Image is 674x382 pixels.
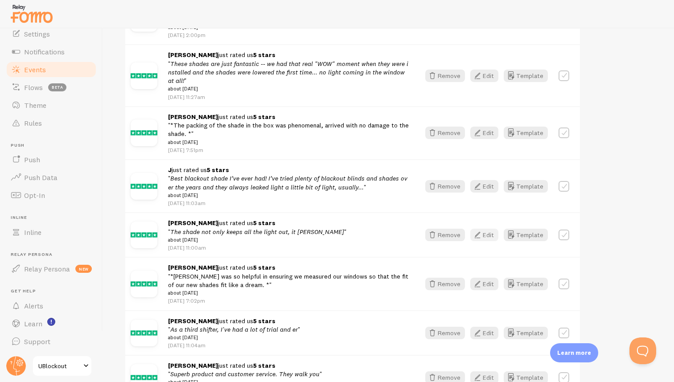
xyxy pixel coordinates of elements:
[168,51,409,93] span: just rated us " "
[168,113,218,121] strong: [PERSON_NAME]
[504,278,548,290] button: Template
[5,260,97,278] a: Relay Persona new
[5,151,97,168] a: Push
[24,155,40,164] span: Push
[470,70,498,82] button: Edit
[24,191,45,200] span: Opt-In
[168,191,409,199] small: about [DATE]
[470,70,504,82] a: Edit
[168,361,218,370] strong: [PERSON_NAME]
[5,315,97,333] a: Learn
[11,143,97,148] span: Push
[9,2,54,25] img: fomo-relay-logo-orange.svg
[11,252,97,258] span: Relay Persona
[24,319,42,328] span: Learn
[470,327,504,339] a: Edit
[504,327,548,339] button: Template
[253,317,275,325] strong: 5 stars
[131,222,157,248] img: star.svg
[170,370,320,378] em: Superb product and customer service. They walk you
[5,114,97,132] a: Rules
[168,317,218,325] strong: [PERSON_NAME]
[557,349,591,357] p: Learn more
[5,78,97,96] a: Flows beta
[425,70,465,82] button: Remove
[168,31,409,39] p: [DATE] 2:00pm
[470,229,504,241] a: Edit
[470,278,504,290] a: Edit
[24,119,42,127] span: Rules
[168,93,409,101] p: [DATE] 11:27am
[170,325,298,333] em: As a third shifter, I've had a lot of trial and er
[24,47,65,56] span: Notifications
[131,320,157,346] img: star.svg
[168,166,409,199] span: just rated us " "
[168,317,300,342] span: just rated us " "
[24,173,58,182] span: Push Data
[470,278,498,290] button: Edit
[168,219,346,244] span: just rated us " "
[5,96,97,114] a: Theme
[629,337,656,364] iframe: Help Scout Beacon - Open
[504,70,548,82] button: Template
[470,327,498,339] button: Edit
[168,138,409,146] small: about [DATE]
[425,229,465,241] button: Remove
[5,25,97,43] a: Settings
[11,288,97,294] span: Get Help
[207,166,229,174] strong: 5 stars
[253,113,275,121] strong: 5 stars
[504,127,548,139] button: Template
[168,219,218,227] strong: [PERSON_NAME]
[5,43,97,61] a: Notifications
[504,180,548,193] button: Template
[253,219,275,227] strong: 5 stars
[425,327,465,339] button: Remove
[24,337,50,346] span: Support
[24,65,46,74] span: Events
[131,271,157,297] img: star.svg
[504,229,548,241] button: Template
[470,180,498,193] button: Edit
[425,127,465,139] button: Remove
[425,180,465,193] button: Remove
[24,83,43,92] span: Flows
[168,236,346,244] small: about [DATE]
[253,263,275,271] strong: 5 stars
[48,83,66,91] span: beta
[470,180,504,193] a: Edit
[470,229,498,241] button: Edit
[168,113,409,146] span: just rated us "*The packing of the shade in the box was phenomenal, arrived with no damage to the...
[5,61,97,78] a: Events
[253,361,275,370] strong: 5 stars
[168,341,300,349] p: [DATE] 11:04am
[425,278,465,290] button: Remove
[168,85,409,93] small: about [DATE]
[170,228,344,236] em: The shade not only keeps all the light out, it [PERSON_NAME]
[24,228,41,237] span: Inline
[168,289,409,297] small: about [DATE]
[131,62,157,89] img: star.svg
[24,301,43,310] span: Alerts
[5,168,97,186] a: Push Data
[168,166,172,174] strong: J
[11,215,97,221] span: Inline
[470,127,498,139] button: Edit
[168,297,409,304] p: [DATE] 7:02pm
[131,119,157,146] img: star.svg
[24,101,46,110] span: Theme
[24,264,70,273] span: Relay Persona
[550,343,598,362] div: Learn more
[168,199,409,207] p: [DATE] 11:03am
[47,318,55,326] svg: <p>Watch New Feature Tutorials!</p>
[32,355,92,377] a: UBlockout
[38,361,81,371] span: UBlockout
[24,29,50,38] span: Settings
[168,263,218,271] strong: [PERSON_NAME]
